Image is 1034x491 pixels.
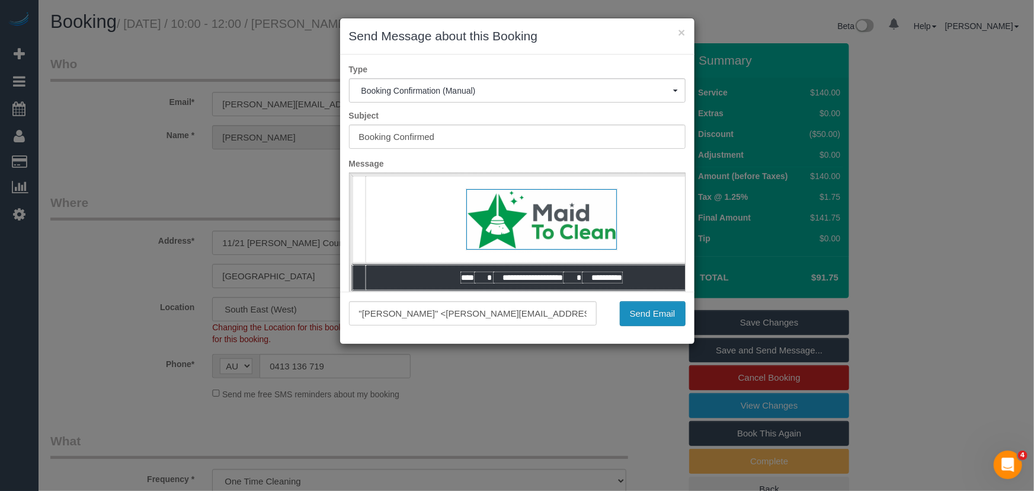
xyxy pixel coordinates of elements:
[678,26,685,39] button: ×
[349,125,686,149] input: Subject
[340,110,694,122] label: Subject
[1018,451,1027,460] span: 4
[349,27,686,45] h3: Send Message about this Booking
[340,158,694,170] label: Message
[620,301,686,326] button: Send Email
[994,451,1022,479] iframe: Intercom live chat
[361,86,673,95] span: Booking Confirmation (Manual)
[350,173,685,358] iframe: Rich Text Editor, editor1
[340,63,694,75] label: Type
[349,78,686,103] button: Booking Confirmation (Manual)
